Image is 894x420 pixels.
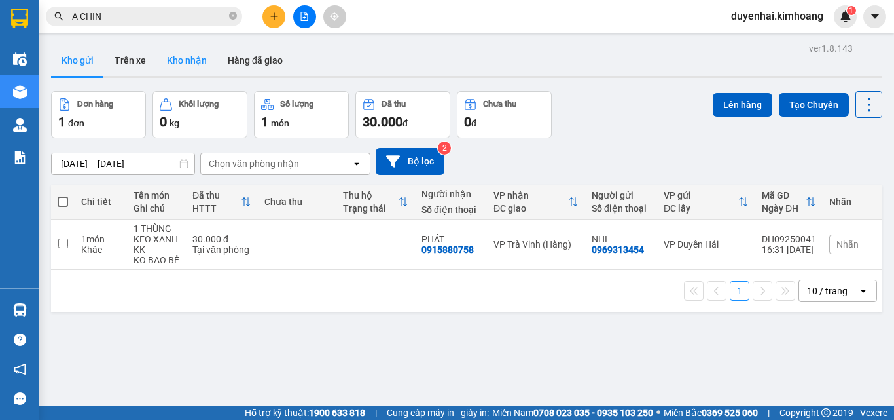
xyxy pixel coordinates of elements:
span: close-circle [229,12,237,20]
input: Select a date range. [52,153,194,174]
div: ĐC lấy [664,203,738,214]
div: Chưa thu [483,100,516,109]
span: Hỗ trợ kỹ thuật: [245,406,365,420]
span: | [375,406,377,420]
div: Số điện thoại [421,204,480,215]
div: 16:31 [DATE] [762,244,816,255]
div: 1 món [81,234,120,244]
div: Tại văn phòng [192,244,251,255]
div: Số lượng [280,100,313,109]
th: Toggle SortBy [755,185,823,220]
span: món [271,118,289,128]
div: Người nhận [421,189,480,199]
span: Miền Nam [492,406,653,420]
div: Thu hộ [343,190,398,200]
div: VP Trà Vinh (Hàng) [493,239,579,250]
span: đ [402,118,408,128]
button: Đã thu30.000đ [355,91,450,138]
span: message [14,392,26,405]
span: 30.000 [363,114,402,130]
svg: open [858,286,868,296]
th: Toggle SortBy [657,185,755,220]
div: Chọn văn phòng nhận [209,157,299,170]
span: 0 [464,114,471,130]
strong: 0708 023 035 - 0935 103 250 [533,408,653,418]
span: VP Trà Vinh (Hàng) [37,44,127,56]
img: solution-icon [13,151,27,164]
span: đơn [68,118,84,128]
span: đ [471,118,476,128]
span: 0915880758 - [5,58,97,71]
input: Tìm tên, số ĐT hoặc mã đơn [72,9,226,24]
div: NHI [592,234,651,244]
div: Đã thu [382,100,406,109]
sup: 2 [438,142,451,155]
button: caret-down [863,5,886,28]
div: ver 1.8.143 [809,41,853,56]
button: Bộ lọc [376,148,444,175]
div: 10 / trang [807,284,848,297]
span: PHÁT [70,58,97,71]
button: Số lượng1món [254,91,349,138]
button: Kho nhận [156,45,217,76]
span: 1 [261,114,268,130]
th: Toggle SortBy [336,185,415,220]
span: 1 [58,114,65,130]
div: 0915880758 [421,244,474,255]
img: warehouse-icon [13,118,27,132]
button: Lên hàng [713,93,772,117]
div: Số điện thoại [592,203,651,214]
div: DH09250041 [762,234,816,244]
span: close-circle [229,10,237,23]
sup: 1 [847,6,856,15]
span: KO BAO BỂ [34,73,86,85]
span: caret-down [869,10,881,22]
span: VP [PERSON_NAME] - [27,26,145,38]
span: duyenhai.kimhoang [721,8,834,24]
div: Khối lượng [179,100,219,109]
div: VP Duyên Hải [664,239,749,250]
span: Cung cấp máy in - giấy in: [387,406,489,420]
button: Kho gửi [51,45,104,76]
span: notification [14,363,26,375]
div: KO BAO BỂ [134,255,179,265]
span: aim [330,12,339,21]
button: 1 [730,281,749,301]
div: Mã GD [762,190,806,200]
div: VP nhận [493,190,568,200]
div: Đã thu [192,190,241,200]
button: Hàng đã giao [217,45,293,76]
strong: 0369 525 060 [702,408,758,418]
div: Người gửi [592,190,651,200]
div: VP gửi [664,190,738,200]
span: Nhãn [836,239,859,250]
div: 1 THÙNG KEO XANH KK [134,223,179,255]
span: kg [170,118,179,128]
button: aim [323,5,346,28]
div: 0969313454 [592,244,644,255]
div: Khác [81,244,120,255]
img: icon-new-feature [840,10,851,22]
p: GỬI: [5,26,191,38]
div: Trạng thái [343,203,398,214]
button: Khối lượng0kg [152,91,247,138]
div: Đơn hàng [77,100,113,109]
span: copyright [821,408,831,417]
span: search [54,12,63,21]
div: Chi tiết [81,197,120,207]
div: HTTT [192,203,241,214]
span: 30.000 [58,90,98,105]
div: PHÁT [421,234,480,244]
button: Đơn hàng1đơn [51,91,146,138]
span: GIAO: [5,73,86,85]
div: Ghi chú [134,203,179,214]
img: warehouse-icon [13,85,27,99]
span: | [768,406,770,420]
img: warehouse-icon [13,303,27,317]
span: Cước rồi: [4,90,55,105]
strong: 1900 633 818 [309,408,365,418]
div: Chưa thu [264,197,330,207]
button: plus [262,5,285,28]
svg: open [351,159,362,169]
span: question-circle [14,334,26,346]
